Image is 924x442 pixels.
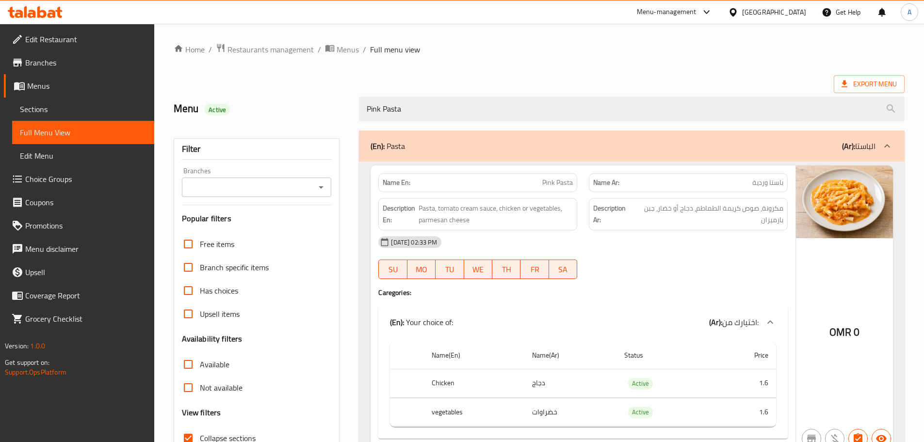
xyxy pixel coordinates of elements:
[25,33,146,45] span: Edit Restaurant
[174,44,205,55] a: Home
[524,342,616,369] th: Name(Ar)
[25,243,146,255] span: Menu disclaimer
[593,178,619,188] strong: Name Ar:
[4,307,154,330] a: Grocery Checklist
[25,220,146,231] span: Promotions
[174,101,348,116] h2: Menu
[200,382,243,393] span: Not available
[371,140,405,152] p: Pasta
[424,342,525,369] th: Name(En)
[359,97,905,121] input: search
[637,6,697,18] div: Menu-management
[363,44,366,55] li: /
[424,369,525,398] th: Chicken
[4,167,154,191] a: Choice Groups
[542,178,573,188] span: Pink Pasta
[628,407,653,418] div: Active
[174,43,905,56] nav: breadcrumb
[314,180,328,194] button: Open
[464,260,492,279] button: WE
[842,140,875,152] p: الباستا
[492,260,520,279] button: TH
[25,313,146,325] span: Grocery Checklist
[182,407,221,418] h3: View filters
[633,202,783,226] span: مكرونة، صوص كريمة الطماطم، دجاج أو خضار، جبن بارميزان
[200,308,240,320] span: Upsell items
[549,260,577,279] button: SA
[436,260,464,279] button: TU
[25,57,146,68] span: Branches
[200,238,234,250] span: Free items
[383,178,410,188] strong: Name En:
[419,202,573,226] span: Pasta, tomato cream sauce, chicken or vegetables, parmesan cheese
[842,78,897,90] span: Export Menu
[908,7,911,17] span: A
[182,139,332,160] div: Filter
[216,43,314,56] a: Restaurants management
[842,139,855,153] b: (Ar):
[200,359,229,370] span: Available
[12,144,154,167] a: Edit Menu
[25,290,146,301] span: Coverage Report
[616,342,712,369] th: Status
[4,51,154,74] a: Branches
[390,315,404,329] b: (En):
[796,165,893,238] img: %D8%A8%D8%A7%D8%B3%D8%AA%D8%A7_%D9%88%D8%B1%D8%AF%D9%8A%D8%A9638921731075625029.jpg
[227,44,314,55] span: Restaurants management
[4,74,154,98] a: Menus
[378,338,788,439] div: (En): Pasta(Ar):الباستا
[325,43,359,56] a: Menus
[854,323,859,342] span: 0
[182,213,332,224] h3: Popular filters
[712,342,776,369] th: Price
[12,121,154,144] a: Full Menu View
[370,44,420,55] span: Full menu view
[524,398,616,426] td: خضراوات
[5,340,29,352] span: Version:
[318,44,321,55] li: /
[5,366,66,378] a: Support.OpsPlatform
[411,262,432,277] span: MO
[752,178,783,188] span: باستا وردية
[387,238,441,247] span: [DATE] 02:33 PM
[4,237,154,261] a: Menu disclaimer
[30,340,45,352] span: 1.0.0
[712,398,776,426] td: 1.6
[722,315,759,329] span: اختيارك من:
[200,262,269,273] span: Branch specific items
[200,285,238,296] span: Has choices
[5,356,49,369] span: Get support on:
[383,262,403,277] span: SU
[359,131,905,162] div: (En): Pasta(Ar):الباستا
[25,196,146,208] span: Coupons
[383,202,417,226] strong: Description En:
[524,262,545,277] span: FR
[439,262,460,277] span: TU
[4,214,154,237] a: Promotions
[424,398,525,426] th: vegetables
[834,75,905,93] span: Export Menu
[524,369,616,398] td: دجاج
[337,44,359,55] span: Menus
[182,333,243,344] h3: Availability filters
[371,139,385,153] b: (En):
[742,7,806,17] div: [GEOGRAPHIC_DATA]
[20,150,146,162] span: Edit Menu
[712,369,776,398] td: 1.6
[4,284,154,307] a: Coverage Report
[378,260,407,279] button: SU
[709,315,722,329] b: (Ar):
[209,44,212,55] li: /
[468,262,488,277] span: WE
[390,316,453,328] p: Your choice of:
[496,262,517,277] span: TH
[4,261,154,284] a: Upsell
[4,191,154,214] a: Coupons
[205,104,230,115] div: Active
[520,260,549,279] button: FR
[407,260,436,279] button: MO
[25,266,146,278] span: Upsell
[628,378,653,389] span: Active
[27,80,146,92] span: Menus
